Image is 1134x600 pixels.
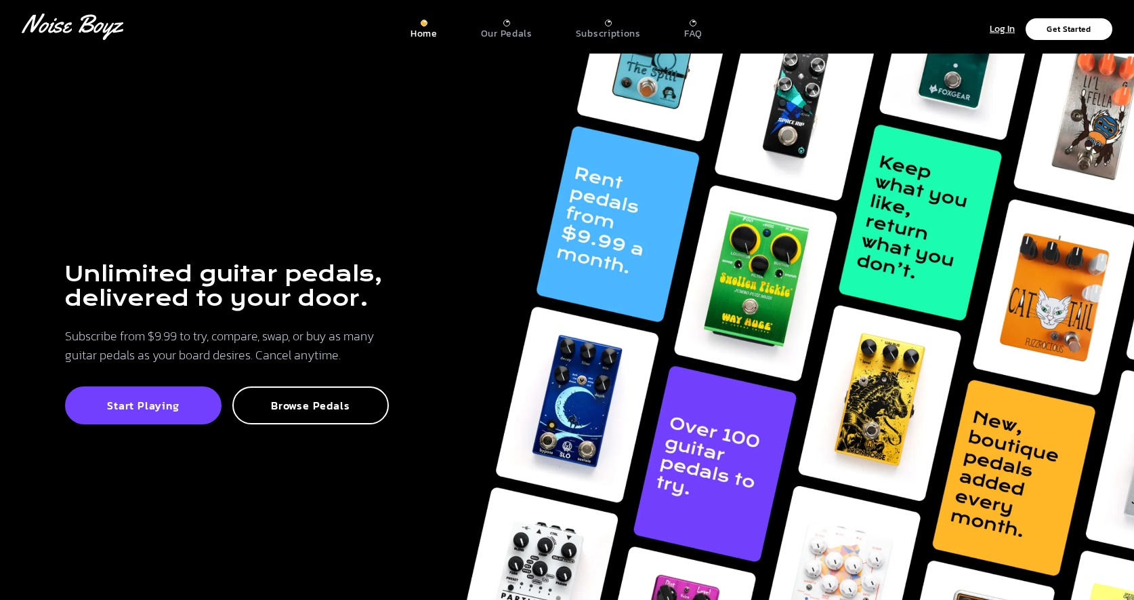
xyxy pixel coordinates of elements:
p: Subscribe from $9.99 to try, compare, swap, or buy as many guitar pedals as your board desires. C... [65,327,389,365]
p: Home [411,28,438,40]
p: Our Pedals [481,28,532,40]
a: Subscriptions [576,14,641,40]
button: Get Started [1026,18,1112,40]
p: Start Playing [80,399,207,412]
p: FAQ [684,28,702,40]
p: Get Started [1047,25,1091,33]
p: Log In [990,22,1015,37]
a: FAQ [684,14,702,40]
a: Our Pedals [481,14,532,40]
h1: Unlimited guitar pedals, delivered to your door. [65,262,389,311]
a: Home [411,14,438,40]
p: Browse Pedals [247,399,374,412]
p: Subscriptions [576,28,641,40]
